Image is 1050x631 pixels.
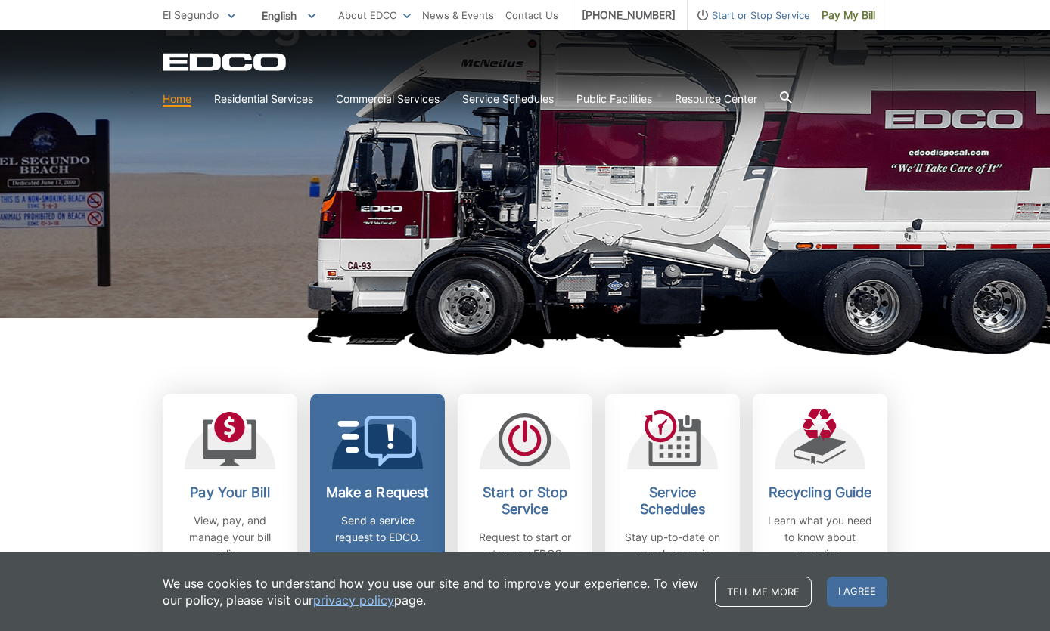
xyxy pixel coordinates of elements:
[675,91,757,107] a: Resource Center
[605,394,740,594] a: Service Schedules Stay up-to-date on any changes in schedules.
[313,592,394,608] a: privacy policy
[827,577,887,607] span: I agree
[469,484,581,518] h2: Start or Stop Service
[753,394,887,594] a: Recycling Guide Learn what you need to know about recycling.
[715,577,812,607] a: Tell me more
[617,529,728,579] p: Stay up-to-date on any changes in schedules.
[250,3,327,28] span: English
[764,512,876,562] p: Learn what you need to know about recycling.
[617,484,728,518] h2: Service Schedules
[163,394,297,594] a: Pay Your Bill View, pay, and manage your bill online.
[174,512,286,562] p: View, pay, and manage your bill online.
[163,53,288,71] a: EDCD logo. Return to the homepage.
[336,91,440,107] a: Commercial Services
[469,529,581,579] p: Request to start or stop any EDCO services.
[163,575,700,608] p: We use cookies to understand how you use our site and to improve your experience. To view our pol...
[322,512,433,546] p: Send a service request to EDCO.
[764,484,876,501] h2: Recycling Guide
[576,91,652,107] a: Public Facilities
[214,91,313,107] a: Residential Services
[422,7,494,23] a: News & Events
[505,7,558,23] a: Contact Us
[462,91,554,107] a: Service Schedules
[163,8,219,21] span: El Segundo
[822,7,875,23] span: Pay My Bill
[322,484,433,501] h2: Make a Request
[163,91,191,107] a: Home
[310,394,445,594] a: Make a Request Send a service request to EDCO.
[338,7,411,23] a: About EDCO
[174,484,286,501] h2: Pay Your Bill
